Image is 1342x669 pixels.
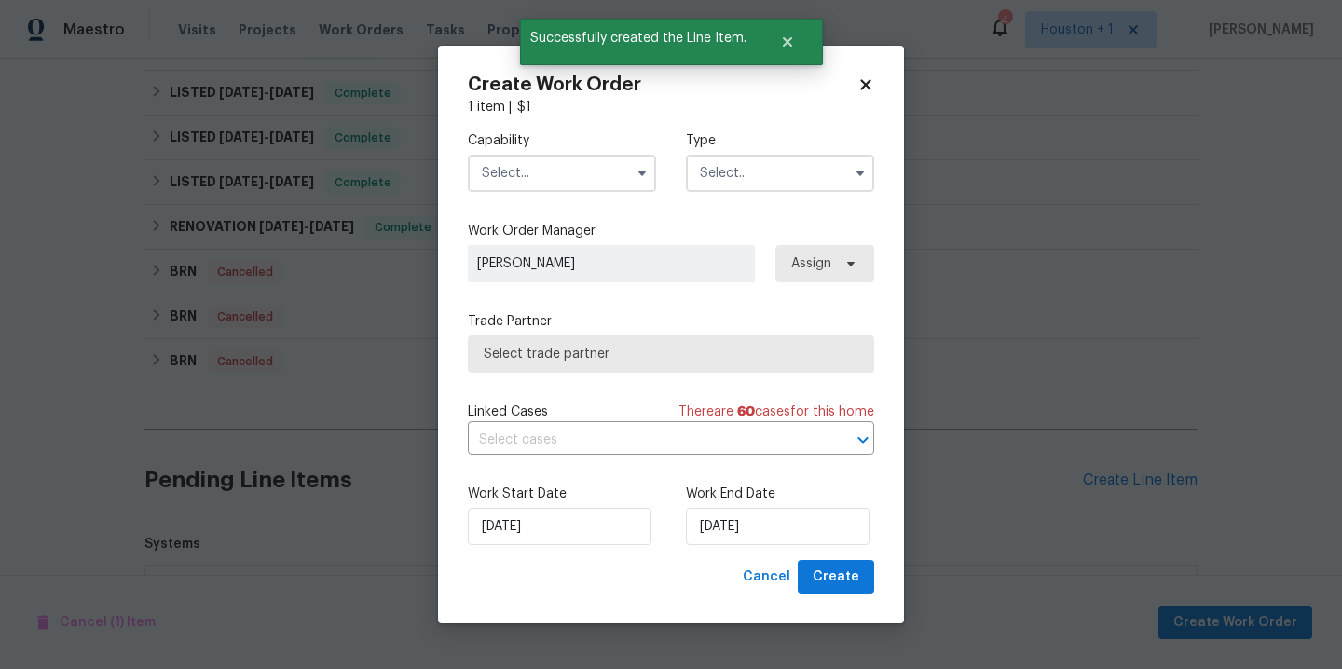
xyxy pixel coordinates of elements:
input: Select cases [468,426,822,455]
span: Select trade partner [484,345,858,363]
label: Work Order Manager [468,222,874,240]
input: Select... [468,155,656,192]
button: Show options [631,162,653,184]
span: Create [813,566,859,589]
label: Work End Date [686,485,874,503]
span: Linked Cases [468,403,548,421]
h2: Create Work Order [468,75,857,94]
span: There are case s for this home [678,403,874,421]
input: M/D/YYYY [686,508,870,545]
span: Successfully created the Line Item. [520,19,757,58]
label: Trade Partner [468,312,874,331]
span: Assign [791,254,831,273]
input: M/D/YYYY [468,508,651,545]
input: Select... [686,155,874,192]
label: Work Start Date [468,485,656,503]
button: Cancel [735,560,798,594]
label: Capability [468,131,656,150]
button: Open [850,427,876,453]
button: Show options [849,162,871,184]
span: [PERSON_NAME] [477,254,746,273]
div: 1 item | [468,98,874,116]
span: Cancel [743,566,790,589]
button: Close [757,23,818,61]
button: Create [798,560,874,594]
label: Type [686,131,874,150]
span: $ 1 [517,101,531,114]
span: 60 [737,405,755,418]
